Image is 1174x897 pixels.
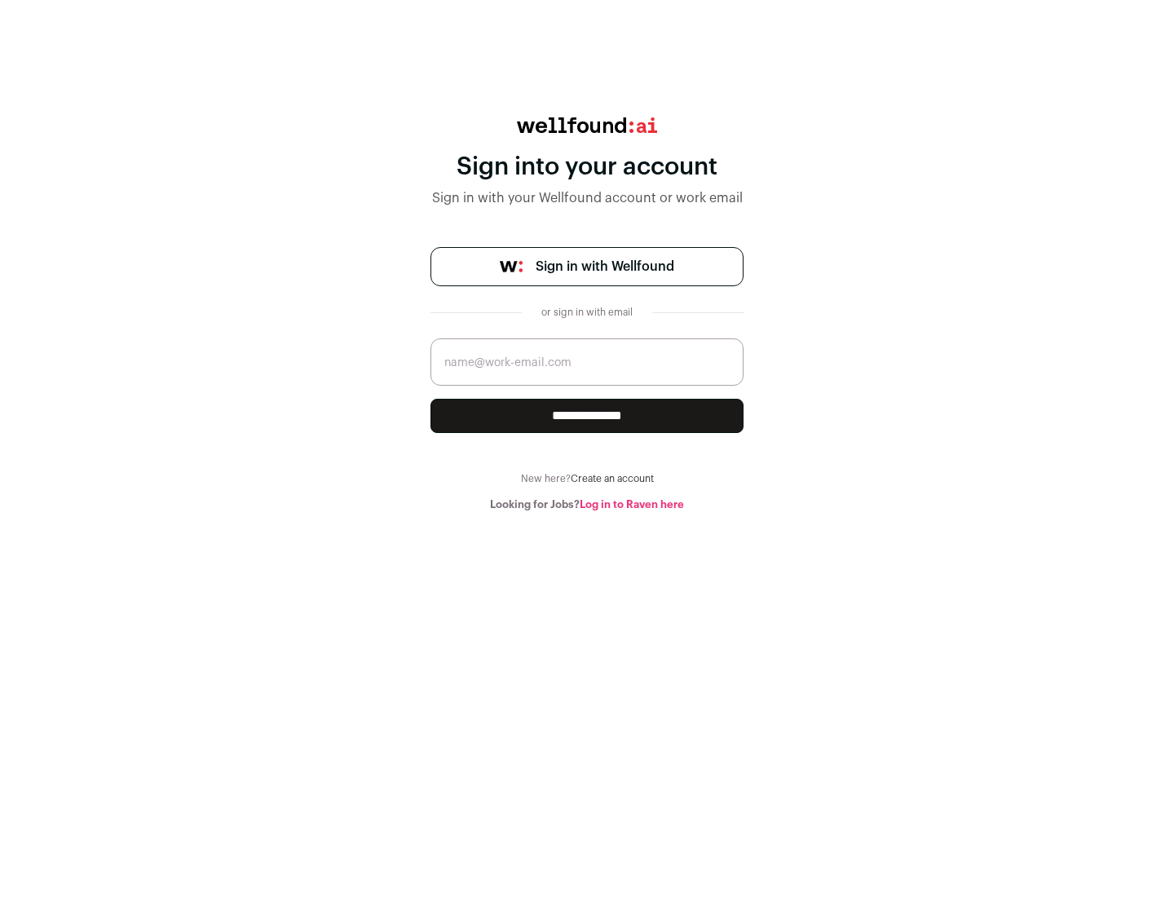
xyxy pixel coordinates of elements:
[430,498,744,511] div: Looking for Jobs?
[430,152,744,182] div: Sign into your account
[430,247,744,286] a: Sign in with Wellfound
[571,474,654,484] a: Create an account
[430,338,744,386] input: name@work-email.com
[517,117,657,133] img: wellfound:ai
[580,499,684,510] a: Log in to Raven here
[536,257,674,276] span: Sign in with Wellfound
[430,472,744,485] div: New here?
[535,306,639,319] div: or sign in with email
[500,261,523,272] img: wellfound-symbol-flush-black-fb3c872781a75f747ccb3a119075da62bfe97bd399995f84a933054e44a575c4.png
[430,188,744,208] div: Sign in with your Wellfound account or work email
